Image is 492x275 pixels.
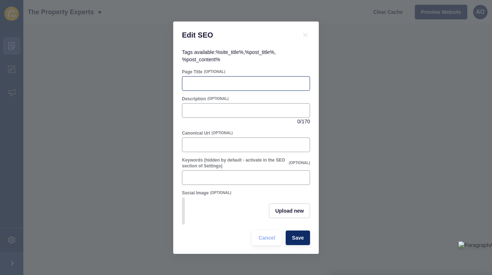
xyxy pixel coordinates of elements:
[269,204,310,218] button: Upload new
[204,69,225,74] span: (OPTIONAL)
[182,157,287,169] label: Keywords (hidden by default - activate in the SEO section of Settings)
[211,131,233,136] span: (OPTIONAL)
[252,231,281,245] button: Cancel
[300,118,302,125] span: /
[258,234,275,241] span: Cancel
[182,57,220,62] code: %post_content%
[182,130,210,136] label: Canonical Url
[182,69,202,75] label: Page Title
[216,49,243,55] code: %site_title%
[182,190,209,196] label: Social Image
[245,49,274,55] code: %post_title%
[289,160,310,166] span: (OPTIONAL)
[182,96,206,102] label: Description
[302,118,310,125] span: 170
[275,207,304,214] span: Upload new
[297,118,300,125] span: 0
[207,96,229,101] span: (OPTIONAL)
[182,30,292,40] h1: Edit SEO
[182,49,276,62] span: Tags available: , ,
[286,231,310,245] button: Save
[292,234,304,241] span: Save
[210,190,231,195] span: (OPTIONAL)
